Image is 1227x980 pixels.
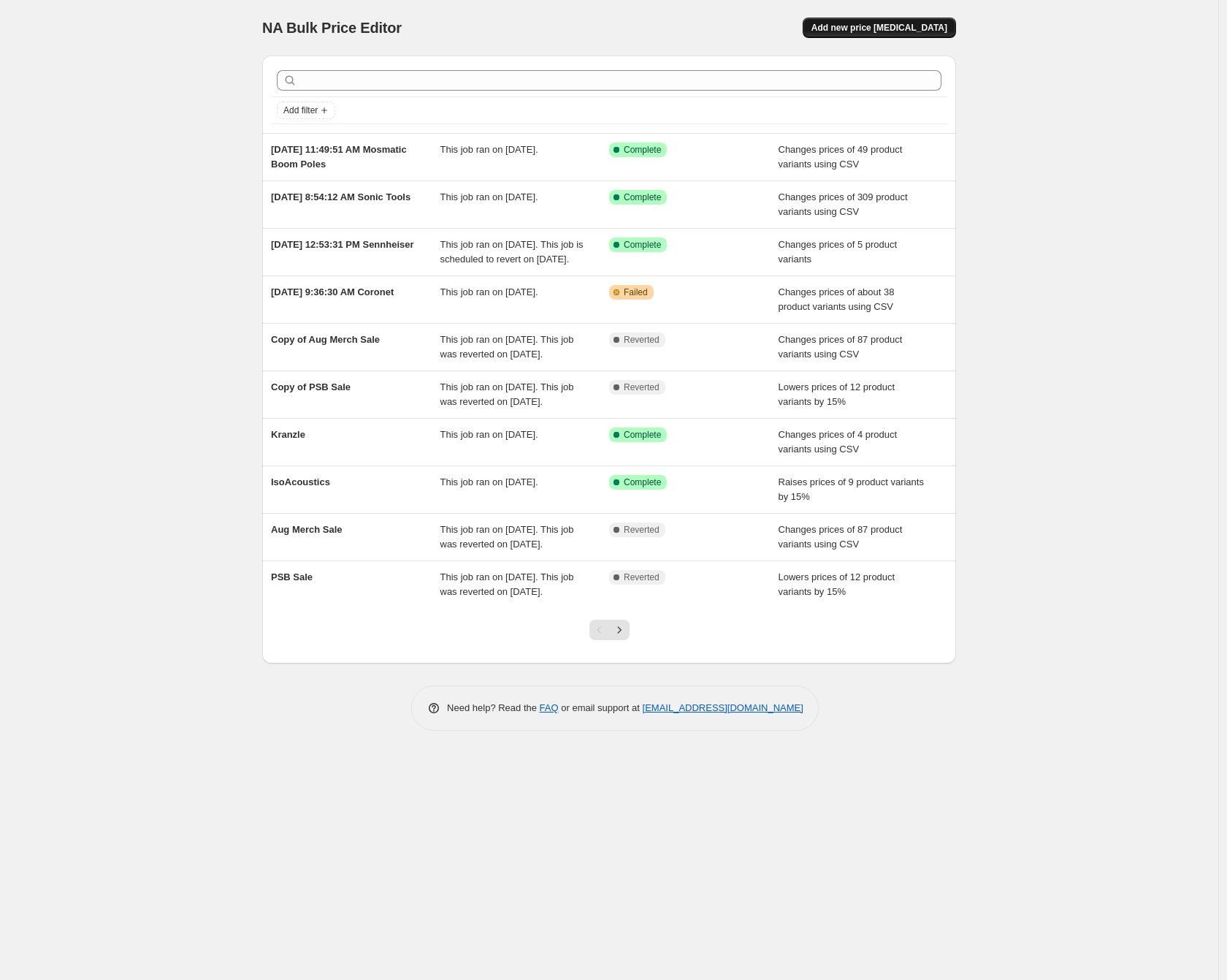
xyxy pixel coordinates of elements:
[440,381,574,407] span: This job ran on [DATE]. This job was reverted on [DATE].
[811,22,947,34] span: Add new price [MEDICAL_DATA]
[440,286,538,297] span: This job ran on [DATE].
[440,144,538,155] span: This job ran on [DATE].
[779,191,908,217] span: Changes prices of 309 product variants using CSV
[624,571,660,583] span: Reverted
[271,334,380,345] span: Copy of Aug Merch Sale
[624,429,661,441] span: Complete
[624,476,661,488] span: Complete
[609,620,630,640] button: Next
[624,239,661,251] span: Complete
[540,702,559,713] a: FAQ
[440,476,538,487] span: This job ran on [DATE].
[624,144,661,156] span: Complete
[271,381,351,392] span: Copy of PSB Sale
[271,191,410,202] span: [DATE] 8:54:12 AM Sonic Tools
[440,239,584,265] span: This job ran on [DATE]. This job is scheduled to revert on [DATE].
[271,286,394,297] span: [DATE] 9:36:30 AM Coronet
[779,524,903,550] span: Changes prices of 87 product variants using CSV
[779,476,924,502] span: Raises prices of 9 product variants by 15%
[559,702,643,713] span: or email support at
[271,144,407,170] span: [DATE] 11:49:51 AM Mosmatic Boom Poles
[589,620,630,640] nav: Pagination
[779,334,903,360] span: Changes prices of 87 product variants using CSV
[271,429,305,440] span: Kranzle
[271,571,313,582] span: PSB Sale
[283,105,318,116] span: Add filter
[440,429,538,440] span: This job ran on [DATE].
[803,18,956,38] button: Add new price [MEDICAL_DATA]
[624,286,648,298] span: Failed
[779,571,895,597] span: Lowers prices of 12 product variants by 15%
[440,524,574,550] span: This job ran on [DATE]. This job was reverted on [DATE].
[624,334,660,346] span: Reverted
[643,702,803,713] a: [EMAIL_ADDRESS][DOMAIN_NAME]
[624,381,660,393] span: Reverted
[779,286,895,312] span: Changes prices of about 38 product variants using CSV
[271,239,414,250] span: [DATE] 12:53:31 PM Sennheiser
[624,191,661,203] span: Complete
[440,334,574,360] span: This job ran on [DATE]. This job was reverted on [DATE].
[779,144,903,170] span: Changes prices of 49 product variants using CSV
[271,524,343,535] span: Aug Merch Sale
[779,239,898,265] span: Changes prices of 5 product variants
[624,524,660,536] span: Reverted
[779,429,898,455] span: Changes prices of 4 product variants using CSV
[447,702,540,713] span: Need help? Read the
[262,20,402,36] span: NA Bulk Price Editor
[271,476,330,487] span: IsoAcoustics
[277,102,335,119] button: Add filter
[779,381,895,407] span: Lowers prices of 12 product variants by 15%
[440,191,538,202] span: This job ran on [DATE].
[440,571,574,597] span: This job ran on [DATE]. This job was reverted on [DATE].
